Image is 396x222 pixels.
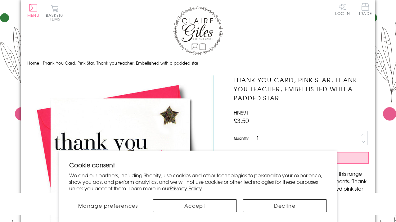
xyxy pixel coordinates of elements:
span: Thank You Card, Pink Star, Thank you teacher, Embellished with a padded star [43,60,198,66]
span: Trade [359,3,372,15]
h1: Thank You Card, Pink Star, Thank you teacher, Embellished with a padded star [234,75,369,102]
nav: breadcrumbs [27,57,369,70]
a: Home [27,60,39,66]
span: HNS91 [234,109,249,116]
button: Accept [153,199,237,212]
span: 0 items [49,12,63,22]
label: Quantity [234,135,249,141]
button: Manage preferences [69,199,146,212]
p: We and our partners, including Shopify, use cookies and other technologies to personalize your ex... [69,172,326,191]
span: Menu [27,12,39,18]
button: Basket0 items [46,5,63,21]
a: Privacy Policy [170,184,202,192]
button: Decline [243,199,327,212]
img: Claire Giles Greetings Cards [173,6,223,55]
span: Manage preferences [78,202,138,209]
h2: Cookie consent [69,161,326,169]
button: Menu [27,4,39,17]
span: £3.50 [234,116,249,125]
a: Trade [359,3,372,16]
a: Log In [335,3,350,15]
span: › [40,60,42,66]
